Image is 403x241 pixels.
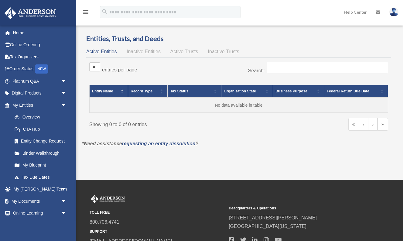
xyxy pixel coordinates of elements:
[377,118,388,131] a: Last
[4,39,76,51] a: Online Ordering
[9,111,70,123] a: Overview
[224,89,256,93] span: Organization State
[92,89,113,93] span: Entity Name
[86,34,391,43] h3: Entities, Trusts, and Deeds
[168,85,221,98] th: Tax Status: Activate to sort
[102,67,137,72] label: entries per page
[90,98,388,113] td: No data available in table
[82,141,198,146] em: *Need assistance ?
[9,171,73,183] a: Tax Due Dates
[273,85,324,98] th: Business Purpose: Activate to sort
[90,85,128,98] th: Entity Name: Activate to invert sorting
[368,118,377,131] a: Next
[170,49,198,54] span: Active Trusts
[35,64,48,74] div: NEW
[359,118,368,131] a: Previous
[128,85,168,98] th: Record Type: Activate to sort
[61,207,73,220] span: arrow_drop_down
[122,141,196,146] a: requesting an entity dissolution
[90,219,119,225] a: 800.706.4741
[90,229,224,235] small: SUPPORT
[4,27,76,39] a: Home
[86,49,117,54] span: Active Entities
[90,195,126,203] img: Anderson Advisors Platinum Portal
[9,135,73,147] a: Entity Change Request
[275,89,307,93] span: Business Purpose
[4,183,76,195] a: My [PERSON_NAME] Teamarrow_drop_down
[4,207,76,219] a: Online Learningarrow_drop_down
[208,49,239,54] span: Inactive Trusts
[221,85,273,98] th: Organization State: Activate to sort
[82,11,89,16] a: menu
[4,195,76,207] a: My Documentsarrow_drop_down
[9,147,73,159] a: Binder Walkthrough
[170,89,188,93] span: Tax Status
[82,9,89,16] i: menu
[61,183,73,196] span: arrow_drop_down
[61,75,73,88] span: arrow_drop_down
[4,63,76,75] a: Order StatusNEW
[131,89,152,93] span: Record Type
[4,51,76,63] a: Tax Organizers
[9,123,73,135] a: CTA Hub
[127,49,161,54] span: Inactive Entities
[229,224,306,229] a: [GEOGRAPHIC_DATA][US_STATE]
[248,68,265,73] label: Search:
[4,219,76,231] a: Billingarrow_drop_down
[4,87,76,99] a: Digital Productsarrow_drop_down
[229,215,317,220] a: [STREET_ADDRESS][PERSON_NAME]
[327,89,369,93] span: Federal Return Due Date
[9,159,73,171] a: My Blueprint
[324,85,388,98] th: Federal Return Due Date: Activate to sort
[89,118,234,129] div: Showing 0 to 0 of 0 entries
[61,87,73,100] span: arrow_drop_down
[348,118,359,131] a: First
[101,8,108,15] i: search
[61,99,73,112] span: arrow_drop_down
[4,99,73,111] a: My Entitiesarrow_drop_down
[229,205,364,212] small: Headquarters & Operations
[61,219,73,232] span: arrow_drop_down
[389,8,398,16] img: User Pic
[3,7,58,19] img: Anderson Advisors Platinum Portal
[4,75,76,87] a: Platinum Q&Aarrow_drop_down
[90,209,224,216] small: TOLL FREE
[61,195,73,208] span: arrow_drop_down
